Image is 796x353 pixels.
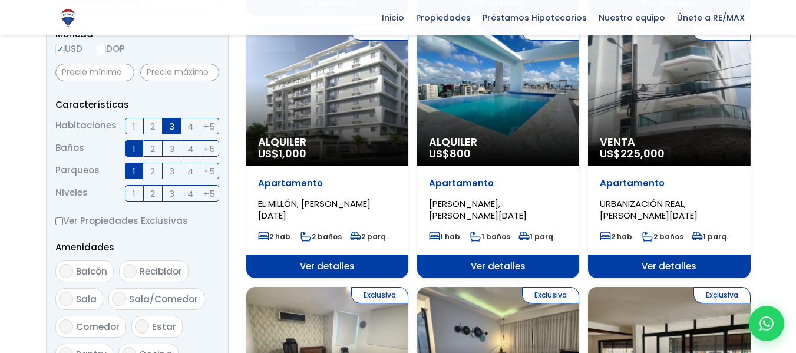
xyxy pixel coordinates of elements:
span: Recibidor [140,265,182,278]
span: 1,000 [279,146,306,161]
span: +5 [203,186,215,201]
span: 1 baños [470,232,510,242]
span: Exclusiva [522,287,579,303]
span: 1 [133,141,136,156]
span: Parqueos [55,163,100,179]
input: DOP [97,45,106,54]
span: 2 hab. [600,232,634,242]
input: Recibidor [123,264,137,278]
label: USD [55,41,82,56]
span: 3 [169,186,174,201]
span: 2 baños [300,232,342,242]
span: 3 [169,119,174,134]
p: Apartamento [429,177,567,189]
span: 3 [169,164,174,179]
span: Sala/Comedor [129,293,198,305]
span: 1 parq. [518,232,555,242]
input: USD [55,45,65,54]
span: +5 [203,119,215,134]
span: Únete a RE/MAX [671,9,751,27]
span: Ver detalles [588,255,750,278]
span: Nuestro equipo [593,9,671,27]
span: Propiedades [410,9,477,27]
span: 4 [187,141,193,156]
input: Comedor [59,319,73,334]
span: 2 [150,141,155,156]
span: 4 [187,186,193,201]
img: Logo de REMAX [58,8,78,28]
input: Balcón [59,264,73,278]
span: Baños [55,140,84,157]
p: Apartamento [258,177,397,189]
input: Estar [135,319,149,334]
span: Alquiler [429,136,567,148]
span: 1 parq. [692,232,728,242]
span: Comedor [76,321,120,333]
span: Estar [152,321,176,333]
span: Niveles [55,185,88,202]
span: Ver detalles [246,255,408,278]
span: 3 [169,141,174,156]
span: Venta [600,136,738,148]
input: Sala [59,292,73,306]
p: Características [55,97,219,112]
span: 800 [450,146,471,161]
input: Precio máximo [140,64,219,81]
input: Sala/Comedor [112,292,126,306]
span: US$ [258,146,306,161]
span: Exclusiva [351,287,408,303]
p: Amenidades [55,240,219,255]
a: Exclusiva Venta US$225,000 Apartamento URBANIZACIÓN REAL, [PERSON_NAME][DATE] 2 hab. 2 baños 1 pa... [588,24,750,278]
a: Exclusiva Alquiler US$800 Apartamento [PERSON_NAME], [PERSON_NAME][DATE] 1 hab. 1 baños 1 parq. V... [417,24,579,278]
span: US$ [600,146,665,161]
span: 1 [133,119,136,134]
span: [PERSON_NAME], [PERSON_NAME][DATE] [429,197,527,222]
span: US$ [429,146,471,161]
span: +5 [203,141,215,156]
input: Ver Propiedades Exclusivas [55,217,63,225]
p: Apartamento [600,177,738,189]
span: 1 [133,186,136,201]
a: Exclusiva Alquiler US$1,000 Apartamento EL MILLÓN, [PERSON_NAME][DATE] 2 hab. 2 baños 2 parq. Ver... [246,24,408,278]
span: +5 [203,164,215,179]
span: 225,000 [620,146,665,161]
span: 1 [133,164,136,179]
span: 1 hab. [429,232,462,242]
span: Habitaciones [55,118,117,134]
span: Exclusiva [693,287,751,303]
span: 2 [150,119,155,134]
span: URBANIZACIÓN REAL, [PERSON_NAME][DATE] [600,197,698,222]
span: 2 [150,186,155,201]
span: Préstamos Hipotecarios [477,9,593,27]
span: Alquiler [258,136,397,148]
span: Sala [76,293,97,305]
input: Precio mínimo [55,64,134,81]
span: Inicio [376,9,410,27]
span: 2 parq. [350,232,388,242]
span: 2 hab. [258,232,292,242]
span: EL MILLÓN, [PERSON_NAME][DATE] [258,197,371,222]
span: Ver detalles [417,255,579,278]
span: 2 baños [642,232,683,242]
label: Ver Propiedades Exclusivas [55,213,219,228]
span: 4 [187,119,193,134]
span: Balcón [76,265,107,278]
span: 4 [187,164,193,179]
label: DOP [97,41,125,56]
span: 2 [150,164,155,179]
